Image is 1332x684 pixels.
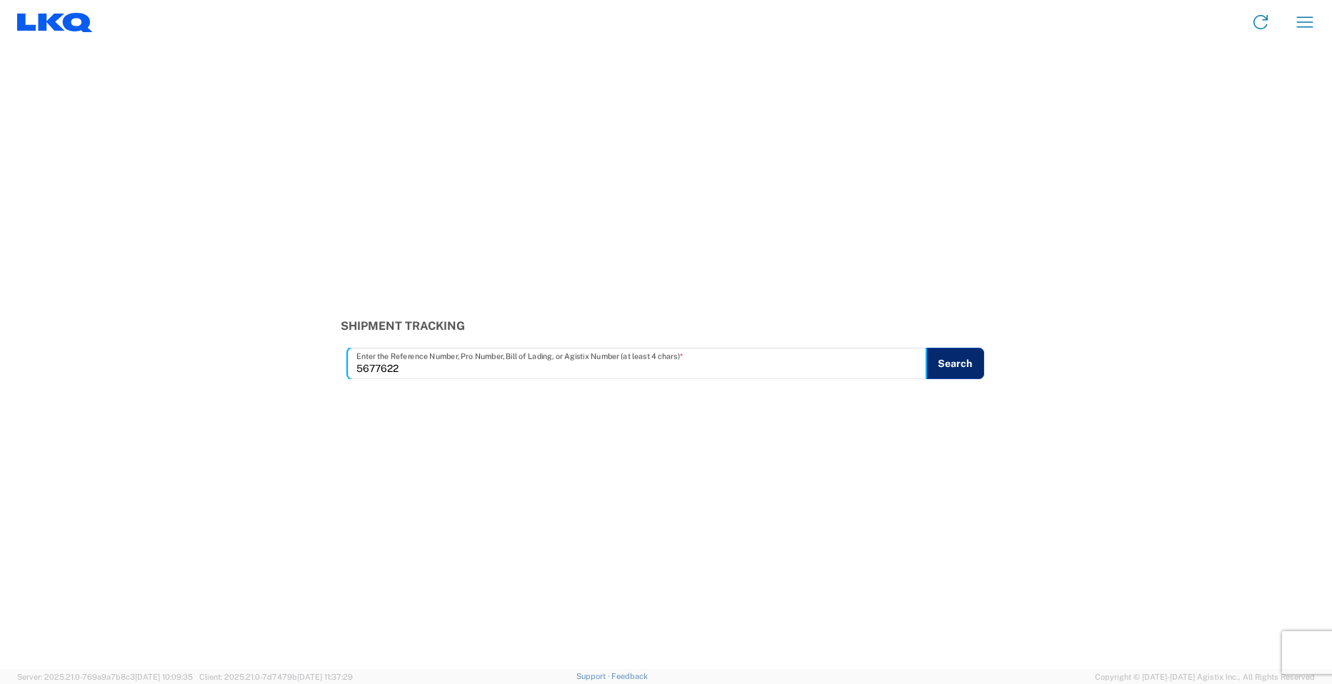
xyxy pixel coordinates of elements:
[199,673,353,681] span: Client: 2025.21.0-7d7479b
[17,673,193,681] span: Server: 2025.21.0-769a9a7b8c3
[611,672,648,680] a: Feedback
[576,672,612,680] a: Support
[297,673,353,681] span: [DATE] 11:37:29
[341,319,992,333] h3: Shipment Tracking
[135,673,193,681] span: [DATE] 10:09:35
[926,348,984,379] button: Search
[1095,670,1315,683] span: Copyright © [DATE]-[DATE] Agistix Inc., All Rights Reserved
